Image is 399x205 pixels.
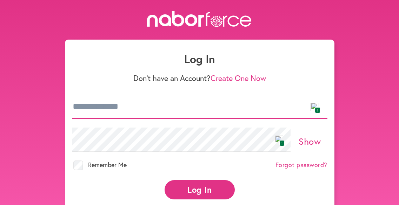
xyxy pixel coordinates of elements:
p: Don't have an Account? [72,74,327,83]
button: Log In [165,180,235,199]
img: npw-badge-icon.svg [311,103,319,111]
h1: Log In [72,52,327,66]
span: Remember Me [88,160,127,169]
span: 1 [279,140,285,146]
a: Create One Now [211,73,266,83]
a: Forgot password? [275,161,327,169]
span: 1 [315,107,320,113]
img: npw-badge-icon.svg [275,136,283,144]
a: Show [299,135,321,147]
